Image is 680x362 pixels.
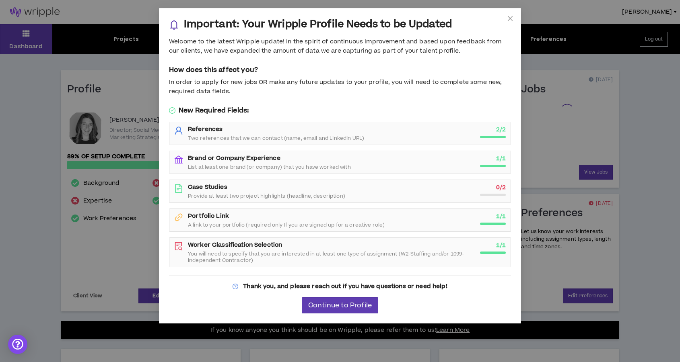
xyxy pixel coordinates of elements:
[174,213,183,222] span: link
[507,15,513,22] span: close
[169,106,511,115] h5: New Required Fields:
[302,297,378,313] button: Continue to Profile
[174,126,183,135] span: user
[169,37,511,55] div: Welcome to the latest Wripple update! In the spirit of continuous improvement and based upon feed...
[169,65,511,75] h5: How does this affect you?
[169,107,175,114] span: check-circle
[496,125,506,134] strong: 2 / 2
[188,193,345,199] span: Provide at least two project highlights (headline, description)
[169,20,179,30] span: bell
[188,212,229,220] strong: Portfolio Link
[496,241,506,250] strong: 1 / 1
[174,184,183,193] span: file-text
[174,155,183,164] span: bank
[169,78,511,96] div: In order to apply for new jobs OR make any future updates to your profile, you will need to compl...
[184,18,452,31] h3: Important: Your Wripple Profile Needs to be Updated
[188,125,223,133] strong: References
[308,302,372,309] span: Continue to Profile
[188,241,282,249] strong: Worker Classification Selection
[188,183,227,191] strong: Case Studies
[233,284,238,289] span: question-circle
[188,251,475,264] span: You will need to specify that you are interested in at least one type of assignment (W2-Staffing ...
[243,282,447,290] strong: Thank you, and please reach out if you have questions or need help!
[496,183,506,192] strong: 0 / 2
[188,135,364,141] span: Two references that we can contact (name, email and LinkedIn URL)
[188,154,280,162] strong: Brand or Company Experience
[188,164,351,170] span: List at least one brand (or company) that you have worked with
[174,242,183,251] span: file-search
[8,335,27,354] div: Open Intercom Messenger
[496,212,506,221] strong: 1 / 1
[499,8,521,30] button: Close
[188,222,385,228] span: A link to your portfolio (required only If you are signed up for a creative role)
[496,154,506,163] strong: 1 / 1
